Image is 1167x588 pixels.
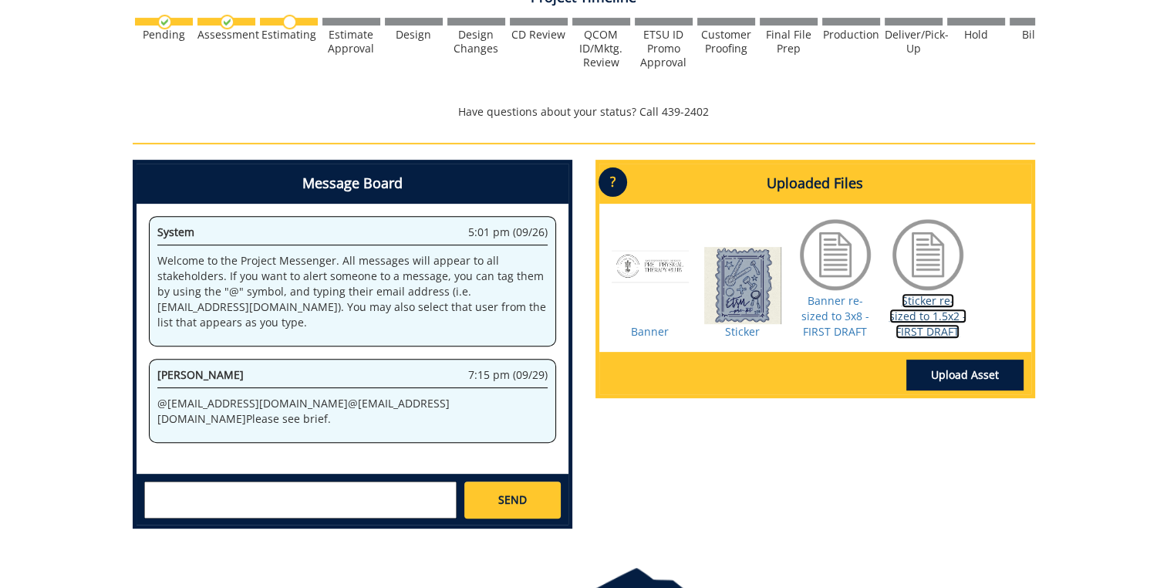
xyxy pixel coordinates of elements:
span: [PERSON_NAME] [157,367,244,382]
a: SEND [464,482,560,519]
span: 5:01 pm (09/26) [468,225,548,240]
img: checkmark [220,15,234,29]
a: Sticker re-sized to 1.5x2 - FIRST DRAFT [889,293,966,339]
span: 7:15 pm (09/29) [468,367,548,383]
div: Design [385,28,443,42]
a: Banner re-sized to 3x8 - FIRST DRAFT [801,293,869,339]
span: SEND [498,492,527,508]
p: Have questions about your status? Call 439-2402 [133,104,1035,120]
div: CD Review [510,28,568,42]
div: Deliver/Pick-Up [885,28,943,56]
p: @ [EMAIL_ADDRESS][DOMAIN_NAME] @ [EMAIL_ADDRESS][DOMAIN_NAME] Please see brief. [157,396,548,427]
img: checkmark [157,15,172,29]
div: Estimate Approval [322,28,380,56]
div: Hold [947,28,1005,42]
a: Upload Asset [906,360,1024,390]
div: Estimating [260,28,318,42]
a: Sticker [725,324,760,339]
div: QCOM ID/Mktg. Review [572,28,630,69]
h4: Message Board [137,164,568,204]
div: Customer Proofing [697,28,755,56]
div: Final File Prep [760,28,818,56]
div: Pending [135,28,193,42]
textarea: messageToSend [144,482,457,519]
div: Production [822,28,880,42]
div: Billing [1010,28,1068,42]
div: ETSU ID Promo Approval [635,28,693,69]
p: Welcome to the Project Messenger. All messages will appear to all stakeholders. If you want to al... [157,253,548,330]
span: System [157,225,194,239]
div: Assessment [197,28,255,42]
img: no [282,15,297,29]
p: ? [599,167,627,197]
h4: Uploaded Files [599,164,1031,204]
div: Design Changes [447,28,505,56]
a: Banner [631,324,669,339]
